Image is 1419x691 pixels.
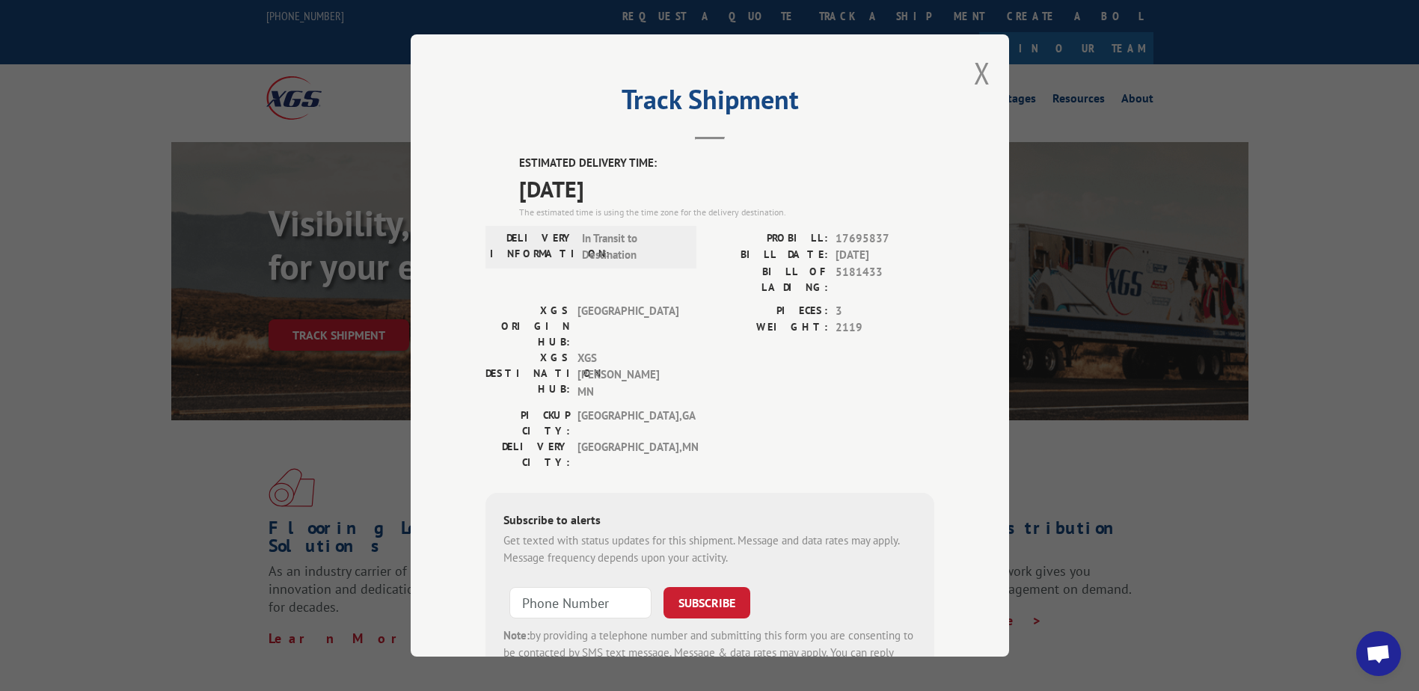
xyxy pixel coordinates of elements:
[519,172,934,206] span: [DATE]
[710,230,828,248] label: PROBILL:
[509,587,652,618] input: Phone Number
[503,511,916,532] div: Subscribe to alerts
[710,303,828,320] label: PIECES:
[836,247,934,264] span: [DATE]
[710,264,828,295] label: BILL OF LADING:
[710,247,828,264] label: BILL DATE:
[485,439,570,470] label: DELIVERY CITY:
[974,53,990,93] button: Close modal
[836,319,934,337] span: 2119
[485,303,570,350] label: XGS ORIGIN HUB:
[519,206,934,219] div: The estimated time is using the time zone for the delivery destination.
[663,587,750,618] button: SUBSCRIBE
[485,350,570,401] label: XGS DESTINATION HUB:
[577,439,678,470] span: [GEOGRAPHIC_DATA] , MN
[503,532,916,566] div: Get texted with status updates for this shipment. Message and data rates may apply. Message frequ...
[836,303,934,320] span: 3
[577,408,678,439] span: [GEOGRAPHIC_DATA] , GA
[485,89,934,117] h2: Track Shipment
[503,628,530,642] strong: Note:
[582,230,683,264] span: In Transit to Destination
[836,264,934,295] span: 5181433
[710,319,828,337] label: WEIGHT:
[485,408,570,439] label: PICKUP CITY:
[577,303,678,350] span: [GEOGRAPHIC_DATA]
[577,350,678,401] span: XGS [PERSON_NAME] MN
[503,627,916,678] div: by providing a telephone number and submitting this form you are consenting to be contacted by SM...
[519,155,934,172] label: ESTIMATED DELIVERY TIME:
[836,230,934,248] span: 17695837
[490,230,574,264] label: DELIVERY INFORMATION:
[1356,631,1401,676] div: Open chat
